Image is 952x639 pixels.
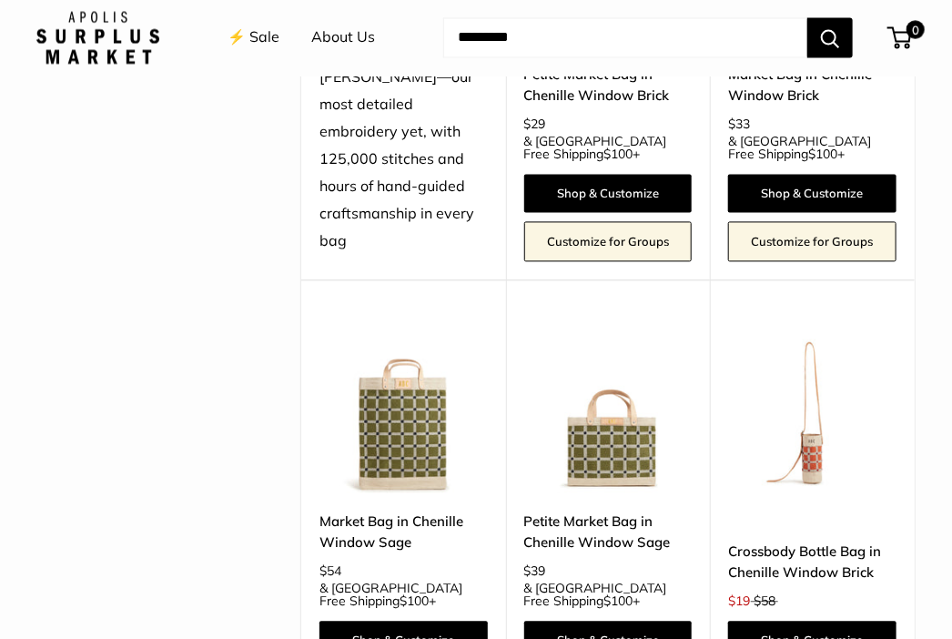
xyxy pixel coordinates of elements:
[524,222,693,262] a: Customize for Groups
[524,65,693,107] a: Petite Market Bag in Chenille Window Brick
[906,21,925,39] span: 0
[728,136,896,161] span: & [GEOGRAPHIC_DATA] Free Shipping +
[228,25,279,52] a: ⚡️ Sale
[728,175,896,213] a: Shop & Customize
[524,175,693,213] a: Shop & Customize
[524,326,693,494] a: Petite Market Bag in Chenille Window SagePetite Market Bag in Chenille Window Sage
[728,326,896,494] a: Crossbody Bottle Bag in Chenille Window BrickCrossbody Bottle Bag in Chenille Window Brick
[807,18,853,58] button: Search
[443,18,807,58] input: Search...
[808,147,837,163] span: $100
[524,326,693,494] img: Petite Market Bag in Chenille Window Sage
[728,593,750,610] span: $19
[311,25,375,52] a: About Us
[524,136,693,161] span: & [GEOGRAPHIC_DATA] Free Shipping +
[524,563,546,580] span: $39
[319,563,341,580] span: $54
[889,27,912,49] a: 0
[319,65,488,255] div: [PERSON_NAME]—our most detailed embroidery yet, with 125,000 stitches and hours of hand-guided cr...
[728,542,896,584] a: Crossbody Bottle Bag in Chenille Window Brick
[524,117,546,133] span: $29
[754,593,775,610] span: $58
[728,222,896,262] a: Customize for Groups
[319,512,488,554] a: Market Bag in Chenille Window Sage
[728,326,896,494] img: Crossbody Bottle Bag in Chenille Window Brick
[728,117,750,133] span: $33
[319,583,488,608] span: & [GEOGRAPHIC_DATA] Free Shipping +
[400,593,429,610] span: $100
[36,12,159,65] img: Apolis: Surplus Market
[728,65,896,107] a: Market Bag in Chenille Window Brick
[604,147,633,163] span: $100
[319,326,488,494] a: Market Bag in Chenille Window SageMarket Bag in Chenille Window Sage
[319,326,488,494] img: Market Bag in Chenille Window Sage
[524,583,693,608] span: & [GEOGRAPHIC_DATA] Free Shipping +
[604,593,633,610] span: $100
[524,512,693,554] a: Petite Market Bag in Chenille Window Sage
